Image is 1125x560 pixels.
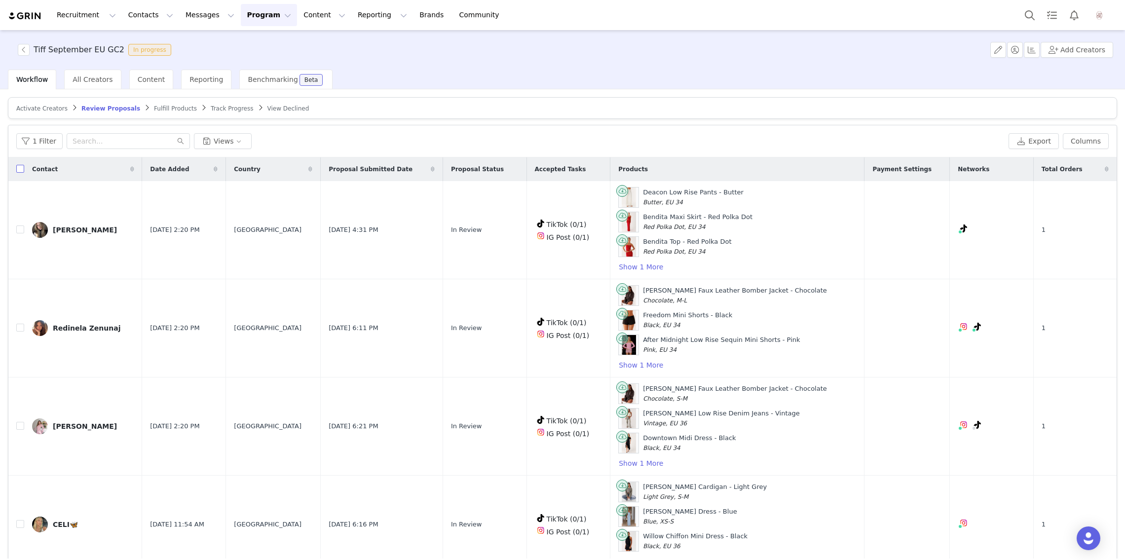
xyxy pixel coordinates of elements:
img: 5eced34a-b0ee-45e8-b5bb-2dd6fb117a41.jpg [32,320,48,336]
img: a90c06a1-8d12-4489-87b0-dbc5a6e736db.jpg [32,517,48,532]
span: Contact [32,165,58,174]
span: Light Grey, S-M [643,493,688,500]
div: Bendita Maxi Skirt - Red Polka Dot [643,212,752,231]
img: 2e0002b7-1a62-4220-8297-faee8e35085b.jpg [32,418,48,434]
span: All Creators [73,75,112,83]
a: Tasks [1041,4,1063,26]
span: [GEOGRAPHIC_DATA] [234,323,301,333]
span: [DATE] 6:21 PM [329,421,378,431]
span: TikTok (0/1) [547,221,587,228]
img: bf0dfcac-79dc-4025-b99b-c404a9313236.png [1091,7,1107,23]
img: Product Image [622,384,636,404]
img: instagram.svg [960,323,968,331]
div: [PERSON_NAME] Low Rise Denim Jeans - Vintage [643,409,800,428]
a: [PERSON_NAME] [32,222,134,238]
a: Community [453,4,510,26]
span: IG Post (0/1) [547,233,590,241]
span: [DATE] 4:31 PM [329,225,378,235]
span: Vintage, EU 36 [643,420,687,427]
img: Product Image [622,212,636,232]
img: Product Image [622,310,636,330]
img: instagram.svg [960,519,968,527]
span: Chocolate, M-L [643,297,687,304]
span: [DATE] 2:20 PM [150,225,199,235]
span: Butter, EU 34 [643,199,683,206]
span: [DATE] 11:54 AM [150,520,204,529]
span: In Review [451,323,482,333]
span: [DATE] 2:20 PM [150,323,199,333]
img: instagram.svg [537,428,545,436]
span: Chocolate, S-M [643,395,687,402]
h3: Tiff September EU GC2 [34,44,124,56]
span: Date Added [150,165,189,174]
img: Product Image [622,187,636,207]
span: In Review [451,225,482,235]
button: Add Creators [1041,42,1113,58]
span: Benchmarking [248,75,298,83]
span: IG Post (0/1) [547,332,590,339]
button: Show 1 More [618,457,664,469]
div: CELI🦋 [53,521,78,528]
button: Contacts [122,4,179,26]
span: TikTok (0/1) [547,515,587,523]
button: Recruitment [51,4,122,26]
div: Redinela Zenunaj [53,324,120,332]
div: [PERSON_NAME] Faux Leather Bomber Jacket - Chocolate [643,384,827,403]
span: IG Post (0/1) [547,430,590,438]
span: Proposal Status [451,165,504,174]
span: Country [234,165,261,174]
span: [DATE] 2:20 PM [150,421,199,431]
button: Profile [1086,7,1117,23]
a: Redinela Zenunaj [32,320,134,336]
button: Views [194,133,252,149]
span: IG Post (0/1) [547,528,590,536]
div: [PERSON_NAME] [53,422,117,430]
span: Black, EU 34 [643,322,680,329]
span: [GEOGRAPHIC_DATA] [234,520,301,529]
img: Product Image [622,286,636,305]
img: Product Image [622,409,636,428]
img: Product Image [622,433,636,453]
a: CELI🦋 [32,517,134,532]
img: Product Image [622,531,636,551]
button: Show 1 More [618,261,664,273]
div: Open Intercom Messenger [1077,526,1100,550]
div: Beta [304,77,318,83]
span: In progress [128,44,171,56]
span: Track Progress [211,105,253,112]
img: instagram.svg [537,330,545,338]
span: Workflow [16,75,48,83]
span: Payment Settings [872,165,932,174]
button: Notifications [1063,4,1085,26]
span: Red Polka Dot, EU 34 [643,248,705,255]
span: Black, EU 34 [643,445,680,451]
button: Messages [180,4,240,26]
span: [object Object] [18,44,175,56]
button: Columns [1063,133,1109,149]
div: [PERSON_NAME] Cardigan - Light Grey [643,482,767,501]
button: Program [241,4,297,26]
img: grin logo [8,11,42,21]
i: icon: search [177,138,184,145]
span: Black, EU 36 [643,543,680,550]
span: Reporting [189,75,223,83]
img: Product Image [622,237,636,257]
img: Product Image [622,335,636,355]
span: Review Proposals [81,105,140,112]
span: Products [618,165,648,174]
span: TikTok (0/1) [547,319,587,327]
span: Pink, EU 34 [643,346,676,353]
button: Show 1 More [618,359,664,371]
span: In Review [451,421,482,431]
span: Content [138,75,165,83]
button: Content [298,4,351,26]
div: [PERSON_NAME] [53,226,117,234]
span: Networks [958,165,989,174]
img: Product Image [622,482,636,502]
span: Total Orders [1042,165,1083,174]
div: Willow Chiffon Mini Dress - Black [643,531,748,551]
span: In Review [451,520,482,529]
div: Freedom Mini Shorts - Black [643,310,732,330]
div: [PERSON_NAME] Faux Leather Bomber Jacket - Chocolate [643,286,827,305]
